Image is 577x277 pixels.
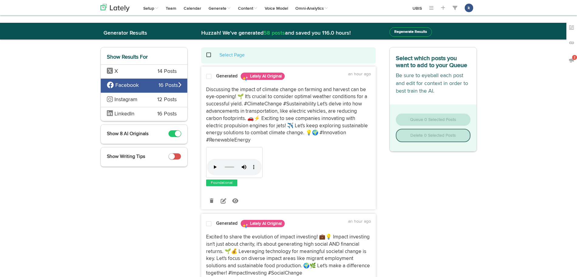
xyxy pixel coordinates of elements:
[396,72,470,95] p: Be sure to eyeball each post and edit for context in order to best train the AI.
[569,25,575,31] img: keywords_off.svg
[197,30,380,36] h2: Huzzah! We've generated and saved you 116.0 hours!
[114,69,118,74] span: X
[107,132,148,136] span: Show 8 AI Originals
[348,72,371,76] time: an hour ago
[206,86,371,144] p: Discussing the impact of climate change on farming and harvest can be eye-opening! 🌱 It's crucial...
[396,53,470,69] h3: Select which posts you want to add to your Queue
[216,221,238,226] strong: Generated
[157,96,177,104] span: 12 Posts
[100,4,130,12] img: logo_lately_bg_light.svg
[389,27,432,37] button: Regenerate Results
[410,118,456,122] span: Queue 0 Selected Posts
[396,129,470,142] button: Delete 0 Selected Posts
[348,219,371,224] time: an hour ago
[572,55,577,60] span: 2
[107,54,148,60] span: Show Results For
[210,180,234,186] a: Foundational
[569,40,575,46] img: links_off.svg
[241,220,285,227] span: Lately AI Original
[241,73,285,80] span: Lately AI Original
[219,53,245,58] a: Select Page
[158,68,177,76] span: 14 Posts
[157,110,177,118] span: 16 Posts
[242,223,248,229] img: sparkles.png
[396,114,470,126] button: Queue 0 Selected Posts
[242,76,248,82] img: sparkles.png
[569,57,575,63] img: announcements_off.svg
[263,30,285,36] span: 58 posts
[114,111,134,117] span: LinkedIn
[216,74,238,78] strong: Generated
[207,148,262,175] video: Your browser does not support HTML5 video.
[100,30,188,36] h2: Generator Results
[535,259,571,274] iframe: Abre un widget desde donde se puede obtener más información
[114,97,137,102] span: Instagram
[115,83,139,88] span: Facebook
[206,234,371,277] p: Excited to share the evolution of impact investing! 💼💡 Impact investing isn't just about charity,...
[465,4,473,12] button: k
[158,82,181,90] span: 16 Posts
[107,154,145,159] span: Show Writing Tips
